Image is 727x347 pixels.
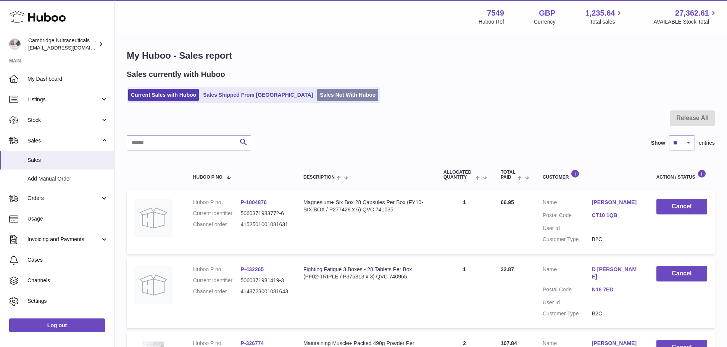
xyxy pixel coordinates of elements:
span: Total sales [590,18,624,26]
h1: My Huboo - Sales report [127,50,715,62]
span: My Dashboard [27,75,108,83]
dt: Postal Code [543,286,592,295]
a: P-326774 [240,340,264,346]
span: Huboo P no [193,175,222,180]
a: [PERSON_NAME] [592,340,641,347]
span: Settings [27,297,108,305]
a: P-432265 [240,266,264,272]
dd: B2C [592,236,641,243]
div: Huboo Ref [479,18,504,26]
dd: B2C [592,310,641,317]
a: Sales Not With Huboo [317,89,378,101]
div: Cambridge Nutraceuticals Ltd [28,37,97,51]
span: entries [699,139,715,147]
dt: Current identifier [193,210,241,217]
dt: Name [543,266,592,282]
td: 1 [436,191,493,254]
span: ALLOCATED Quantity [443,170,474,180]
span: Stock [27,117,100,124]
div: Action / Status [656,170,707,180]
a: CT10 1QB [592,212,641,219]
span: Invoicing and Payments [27,236,100,243]
span: Sales [27,137,100,144]
span: [EMAIL_ADDRESS][DOMAIN_NAME] [28,45,112,51]
td: 1 [436,258,493,328]
a: [PERSON_NAME] [592,199,641,206]
span: Orders [27,195,100,202]
a: Log out [9,318,105,332]
a: P-1004876 [240,199,267,205]
span: Channels [27,277,108,284]
span: 22.87 [501,266,514,272]
dt: User Id [543,225,592,232]
span: 27,362.61 [675,8,709,18]
dt: Channel order [193,221,241,228]
img: no-photo.jpg [134,199,172,237]
dd: 5060371983772-6 [240,210,288,217]
span: Sales [27,157,108,164]
span: 66.95 [501,199,514,205]
span: Listings [27,96,100,103]
span: Cases [27,256,108,264]
a: 27,362.61 AVAILABLE Stock Total [653,8,718,26]
a: Sales Shipped From [GEOGRAPHIC_DATA] [200,89,316,101]
button: Cancel [656,266,707,281]
dt: Huboo P no [193,266,241,273]
span: Description [303,175,335,180]
a: N16 7ED [592,286,641,293]
dt: Huboo P no [193,340,241,347]
dt: Name [543,199,592,208]
div: Fighting Fatigue 3 Boxes - 28 Tablets Per Box (PF02-TRIPLE / P375313 x 3) QVC 740965 [303,266,428,280]
dd: 4152501001081631 [240,221,288,228]
a: D [PERSON_NAME] [592,266,641,280]
img: internalAdmin-7549@internal.huboo.com [9,38,21,50]
dt: Huboo P no [193,199,241,206]
button: Cancel [656,199,707,214]
span: Add Manual Order [27,175,108,182]
dt: Customer Type [543,236,592,243]
span: Total paid [501,170,516,180]
dt: Channel order [193,288,241,295]
dt: Customer Type [543,310,592,317]
a: 1,235.64 Total sales [585,8,624,26]
strong: 7549 [487,8,504,18]
h2: Sales currently with Huboo [127,69,225,80]
label: Show [651,139,665,147]
a: Current Sales with Huboo [128,89,199,101]
strong: GBP [539,8,555,18]
span: AVAILABLE Stock Total [653,18,718,26]
div: Magnesium+ Six Box 28 Capsules Per Box (FY10-SIX BOX / P277428 x 6) QVC 741035 [303,199,428,213]
dd: 5060371981419-3 [240,277,288,284]
span: 107.84 [501,340,517,346]
dt: Current identifier [193,277,241,284]
span: 1,235.64 [585,8,615,18]
dt: User Id [543,299,592,306]
div: Currency [534,18,556,26]
img: no-photo.jpg [134,266,172,304]
span: Usage [27,215,108,222]
div: Customer [543,170,641,180]
dd: 4148723001081643 [240,288,288,295]
dt: Postal Code [543,212,592,221]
